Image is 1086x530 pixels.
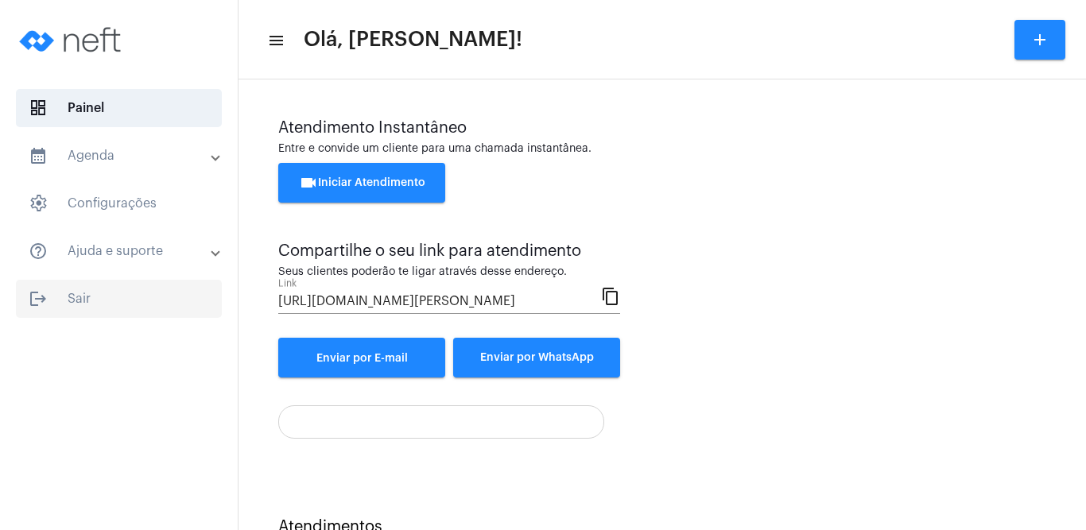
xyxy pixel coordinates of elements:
mat-icon: sidenav icon [29,146,48,165]
a: Enviar por E-mail [278,338,445,377]
div: Atendimento Instantâneo [278,119,1046,137]
button: Enviar por WhatsApp [453,338,620,377]
span: Olá, [PERSON_NAME]! [304,27,522,52]
mat-icon: sidenav icon [29,289,48,308]
span: Configurações [16,184,222,222]
span: sidenav icon [29,99,48,118]
span: Sair [16,280,222,318]
span: sidenav icon [29,194,48,213]
span: Iniciar Atendimento [299,177,425,188]
mat-expansion-panel-header: sidenav iconAgenda [10,137,238,175]
img: logo-neft-novo-2.png [13,8,132,72]
mat-icon: sidenav icon [29,242,48,261]
mat-icon: sidenav icon [267,31,283,50]
mat-panel-title: Ajuda e suporte [29,242,212,261]
span: Painel [16,89,222,127]
button: Iniciar Atendimento [278,163,445,203]
div: Seus clientes poderão te ligar através desse endereço. [278,266,620,278]
mat-panel-title: Agenda [29,146,212,165]
mat-icon: add [1030,30,1049,49]
span: Enviar por WhatsApp [480,352,594,363]
mat-expansion-panel-header: sidenav iconAjuda e suporte [10,232,238,270]
div: Compartilhe o seu link para atendimento [278,242,620,260]
mat-icon: videocam [299,173,318,192]
mat-icon: content_copy [601,286,620,305]
span: Enviar por E-mail [316,353,408,364]
div: Entre e convide um cliente para uma chamada instantânea. [278,143,1046,155]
